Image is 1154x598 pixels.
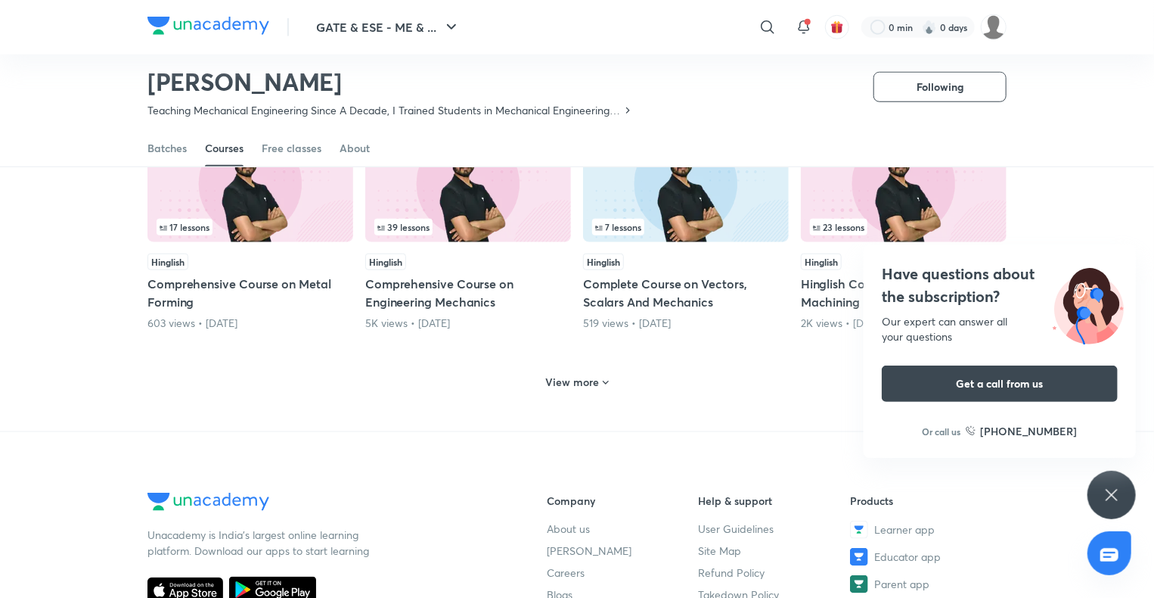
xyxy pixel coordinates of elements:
[810,219,997,235] div: infosection
[592,219,780,235] div: left
[147,254,188,270] span: Hinglish
[365,124,571,242] img: Thumbnail
[365,316,571,331] div: 5K views • 3 months ago
[699,543,851,559] a: Site Map
[592,219,780,235] div: infocontainer
[160,223,209,232] span: 17 lessons
[981,14,1007,40] img: Prashant Kumar
[583,120,789,331] div: Complete Course on Vectors, Scalars And Mechanics
[583,124,789,242] img: Thumbnail
[147,120,353,331] div: Comprehensive Course on Metal Forming
[147,67,634,97] h2: [PERSON_NAME]
[340,141,370,156] div: About
[365,254,406,270] span: Hinglish
[583,254,624,270] span: Hinglish
[365,120,571,331] div: Comprehensive Course on Engineering Mechanics
[850,521,1002,539] a: Learner app
[546,375,600,390] h6: View more
[874,549,941,565] span: Educator app
[583,275,789,311] h5: Complete Course on Vectors, Scalars And Mechanics
[147,316,353,331] div: 603 views • 3 months ago
[810,219,997,235] div: left
[850,575,868,593] img: Parent app
[592,219,780,235] div: infosection
[699,493,851,509] h6: Help & support
[923,425,961,438] p: Or call us
[850,548,868,566] img: Educator app
[801,120,1007,331] div: Hinglish Complete Course on Machining
[147,275,353,311] h5: Comprehensive Course on Metal Forming
[307,12,470,42] button: GATE & ESE - ME & ...
[882,314,1118,344] div: Our expert can answer all your questions
[377,223,430,232] span: 39 lessons
[699,565,851,581] a: Refund Policy
[147,124,353,242] img: Thumbnail
[374,219,562,235] div: left
[147,493,269,511] img: Company Logo
[801,124,1007,242] img: Thumbnail
[262,141,321,156] div: Free classes
[966,423,1078,439] a: [PHONE_NUMBER]
[699,521,851,537] a: User Guidelines
[205,130,244,167] a: Courses
[850,575,1002,593] a: Parent app
[874,522,935,537] span: Learner app
[873,72,1007,102] button: Following
[547,565,585,581] span: Careers
[825,15,849,39] button: avatar
[157,219,344,235] div: infosection
[850,548,1002,566] a: Educator app
[830,20,844,34] img: avatar
[205,141,244,156] div: Courses
[981,423,1078,439] h6: [PHONE_NUMBER]
[874,576,929,592] span: Parent app
[922,20,937,35] img: streak
[365,275,571,311] h5: Comprehensive Course on Engineering Mechanics
[801,275,1007,311] h5: Hinglish Complete Course on Machining
[583,316,789,331] div: 519 views • 4 months ago
[147,130,187,167] a: Batches
[374,219,562,235] div: infocontainer
[157,219,344,235] div: left
[147,17,269,39] a: Company Logo
[917,79,963,95] span: Following
[595,223,641,232] span: 7 lessons
[547,521,699,537] a: About us
[157,219,344,235] div: infocontainer
[147,527,374,559] p: Unacademy is India’s largest online learning platform. Download our apps to start learning
[374,219,562,235] div: infosection
[882,263,1118,308] h4: Have questions about the subscription?
[547,543,699,559] a: [PERSON_NAME]
[262,130,321,167] a: Free classes
[801,316,1007,331] div: 2K views • 4 months ago
[547,493,699,509] h6: Company
[147,103,622,118] p: Teaching Mechanical Engineering Since A Decade, I Trained Students in Mechanical Engineering Who ...
[547,565,699,581] a: Careers
[813,223,864,232] span: 23 lessons
[147,17,269,35] img: Company Logo
[850,521,868,539] img: Learner app
[1041,263,1136,344] img: ttu_illustration_new.svg
[801,254,842,270] span: Hinglish
[340,130,370,167] a: About
[810,219,997,235] div: infocontainer
[850,493,1002,509] h6: Products
[147,493,498,515] a: Company Logo
[882,366,1118,402] button: Get a call from us
[147,141,187,156] div: Batches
